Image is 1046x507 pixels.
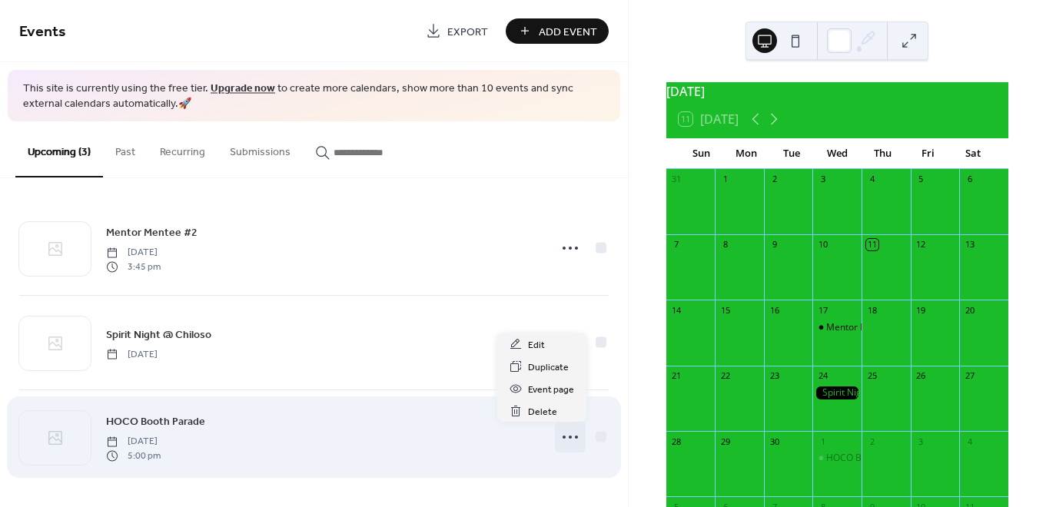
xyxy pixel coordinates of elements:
a: Export [414,18,500,44]
div: 9 [769,239,780,250]
span: 3:45 pm [106,260,161,273]
div: Wed [815,138,860,169]
button: Recurring [148,121,218,176]
div: 20 [964,304,975,316]
span: [DATE] [106,246,161,260]
div: Mentor Mentee #2 [826,321,907,334]
span: HOCO Booth Parade [106,414,205,430]
div: 6 [964,174,975,185]
div: Sat [951,138,996,169]
span: This site is currently using the free tier. to create more calendars, show more than 10 events an... [23,81,605,111]
div: 8 [719,239,731,250]
div: 31 [671,174,682,185]
button: Upcoming (3) [15,121,103,177]
div: 28 [671,436,682,447]
div: 4 [964,436,975,447]
a: Spirit Night @ Chiloso [106,326,211,343]
div: 23 [769,370,780,382]
div: 7 [671,239,682,250]
div: 2 [866,436,878,447]
span: [DATE] [106,347,158,361]
div: 14 [671,304,682,316]
div: 15 [719,304,731,316]
div: Mon [724,138,769,169]
div: 5 [915,174,927,185]
div: 2 [769,174,780,185]
div: 11 [866,239,878,250]
div: 3 [915,436,927,447]
span: Export [447,24,488,40]
div: 22 [719,370,731,382]
span: Add Event [539,24,597,40]
div: 21 [671,370,682,382]
span: Duplicate [528,360,569,376]
a: Upgrade now [211,78,275,99]
button: Submissions [218,121,303,176]
div: 30 [769,436,780,447]
div: 4 [866,174,878,185]
div: 24 [817,370,828,382]
span: Events [19,17,66,47]
div: 26 [915,370,927,382]
span: Spirit Night @ Chiloso [106,326,211,343]
div: Tue [769,138,815,169]
span: Delete [528,404,557,420]
div: Sun [679,138,724,169]
a: Mentor Mentee #2 [106,224,198,241]
div: 17 [817,304,828,316]
div: 29 [719,436,731,447]
div: 16 [769,304,780,316]
div: [DATE] [666,82,1008,101]
div: 13 [964,239,975,250]
span: 5:00 pm [106,449,161,462]
div: 1 [817,436,828,447]
span: Event page [528,382,574,398]
div: 3 [817,174,828,185]
button: Past [103,121,148,176]
div: 19 [915,304,927,316]
span: Mentor Mentee #2 [106,225,198,241]
div: 27 [964,370,975,382]
div: Mentor Mentee #2 [812,321,862,334]
div: 25 [866,370,878,382]
div: Fri [905,138,951,169]
div: 1 [719,174,731,185]
div: Thu [860,138,905,169]
div: HOCO Booth Parade [812,452,862,465]
a: HOCO Booth Parade [106,413,205,430]
div: 12 [915,239,927,250]
div: 18 [866,304,878,316]
span: [DATE] [106,435,161,449]
div: Spirit Night @ Chiloso [812,386,862,399]
div: 10 [817,239,828,250]
div: HOCO Booth Parade [826,452,914,465]
span: Edit [528,337,545,353]
button: Add Event [506,18,609,44]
